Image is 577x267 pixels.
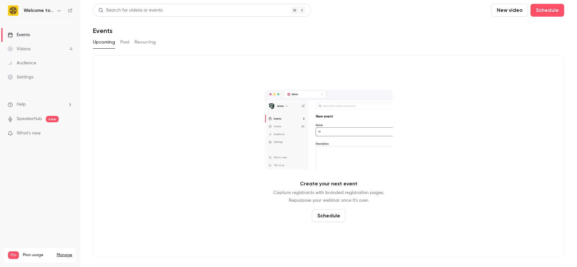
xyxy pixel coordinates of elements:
a: SpeakerHub [17,116,42,122]
button: Schedule [312,209,346,222]
button: Recurring [135,37,156,47]
div: Audience [8,60,36,66]
a: Manage [57,253,72,258]
button: Past [120,37,130,47]
button: New video [491,4,528,17]
button: Schedule [531,4,564,17]
span: new [46,116,59,122]
div: Search for videos or events [98,7,163,14]
div: Events [8,32,30,38]
span: What's new [17,130,41,137]
img: Welcome to the Jungle [8,5,18,16]
span: Help [17,101,26,108]
iframe: Noticeable Trigger [65,131,72,136]
button: Upcoming [93,37,115,47]
p: Create your next event [300,180,357,188]
h1: Events [93,27,113,35]
h6: Welcome to the Jungle [24,7,54,14]
div: Videos [8,46,30,52]
li: help-dropdown-opener [8,101,72,108]
span: Plan usage [23,253,53,258]
span: Pro [8,251,19,259]
div: Settings [8,74,33,80]
p: Capture registrants with branded registration pages. Repurpose your webinar once it's over. [273,189,384,204]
